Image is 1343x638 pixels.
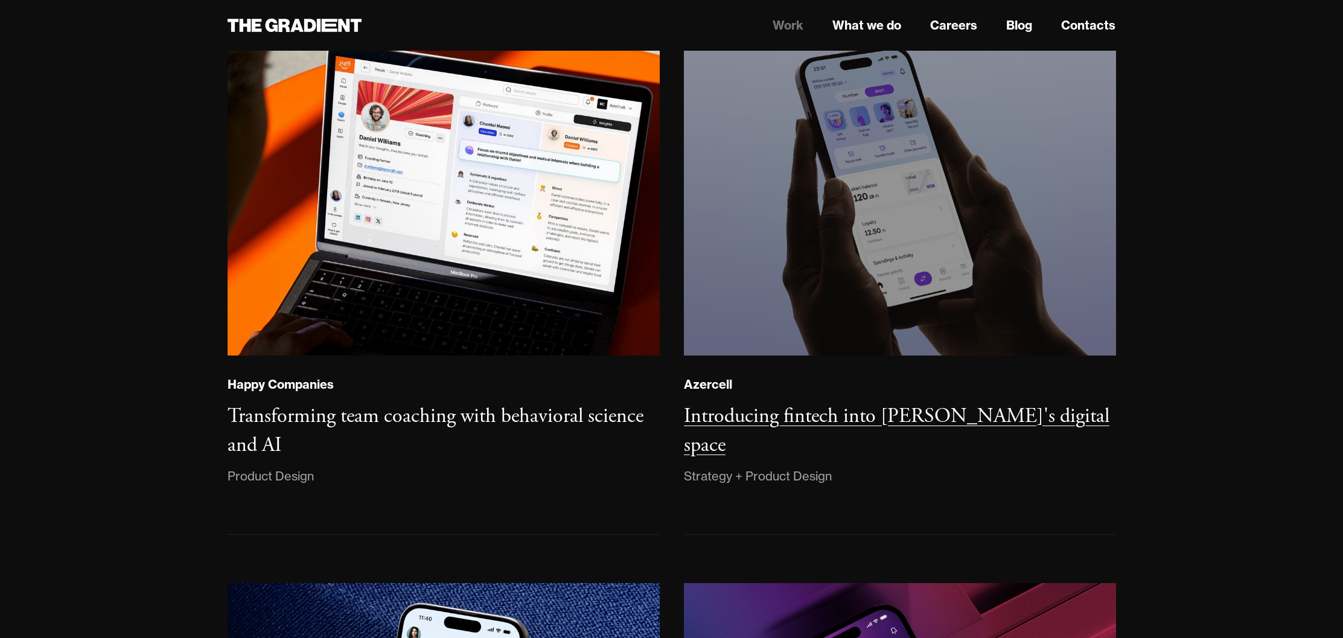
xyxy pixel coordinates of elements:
a: Contacts [1061,16,1115,34]
a: AzercellIntroducing fintech into [PERSON_NAME]'s digital spaceStrategy + Product Design [684,24,1116,535]
a: Happy CompaniesTransforming team coaching with behavioral science and AIProduct Design [228,24,660,535]
div: Azercell [684,377,732,392]
a: Careers [930,16,977,34]
h3: Transforming team coaching with behavioral science and AI [228,403,643,458]
a: What we do [832,16,901,34]
div: Strategy + Product Design [684,467,832,486]
h3: Introducing fintech into [PERSON_NAME]'s digital space [684,403,1109,458]
a: Work [773,16,803,34]
a: Blog [1006,16,1032,34]
div: Product Design [228,467,314,486]
div: Happy Companies [228,377,334,392]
